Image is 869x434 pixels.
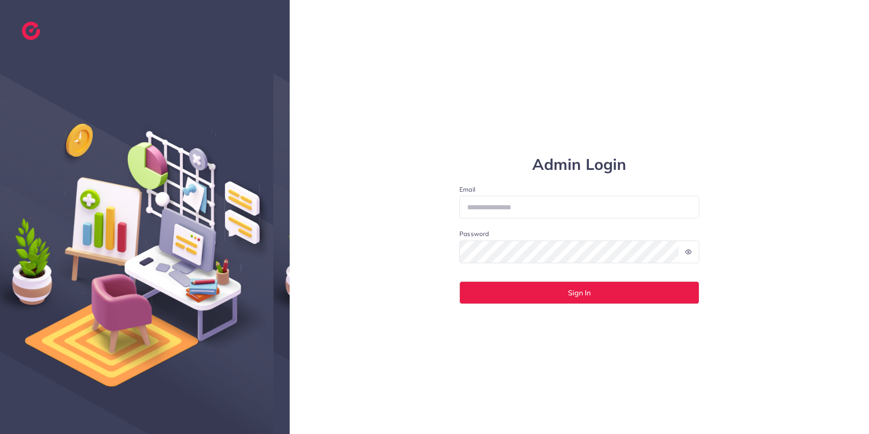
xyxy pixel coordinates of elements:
[459,185,699,194] label: Email
[459,155,699,174] h1: Admin Login
[22,22,40,40] img: logo
[568,289,591,296] span: Sign In
[459,281,699,304] button: Sign In
[459,229,489,238] label: Password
